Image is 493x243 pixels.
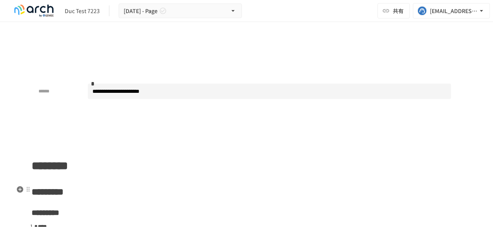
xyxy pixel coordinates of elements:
button: 共有 [377,3,410,18]
span: [DATE] - Page [124,6,158,16]
span: 共有 [393,7,404,15]
button: [EMAIL_ADDRESS][DOMAIN_NAME] [413,3,490,18]
button: [DATE] - Page [119,3,242,18]
img: logo-default@2x-9cf2c760.svg [9,5,59,17]
div: [EMAIL_ADDRESS][DOMAIN_NAME] [430,6,478,16]
div: Duc Test 7223 [65,7,100,15]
